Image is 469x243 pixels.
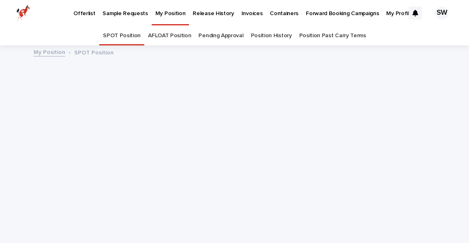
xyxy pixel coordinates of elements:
[74,47,114,56] p: SPOT Position
[198,26,243,45] a: Pending Approval
[148,26,191,45] a: AFLOAT Position
[251,26,292,45] a: Position History
[34,47,65,56] a: My Position
[103,26,141,45] a: SPOT Position
[299,26,366,45] a: Position Past Carry Terms
[435,7,449,20] div: SW
[16,5,30,21] img: zttTXibQQrCfv9chImQE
